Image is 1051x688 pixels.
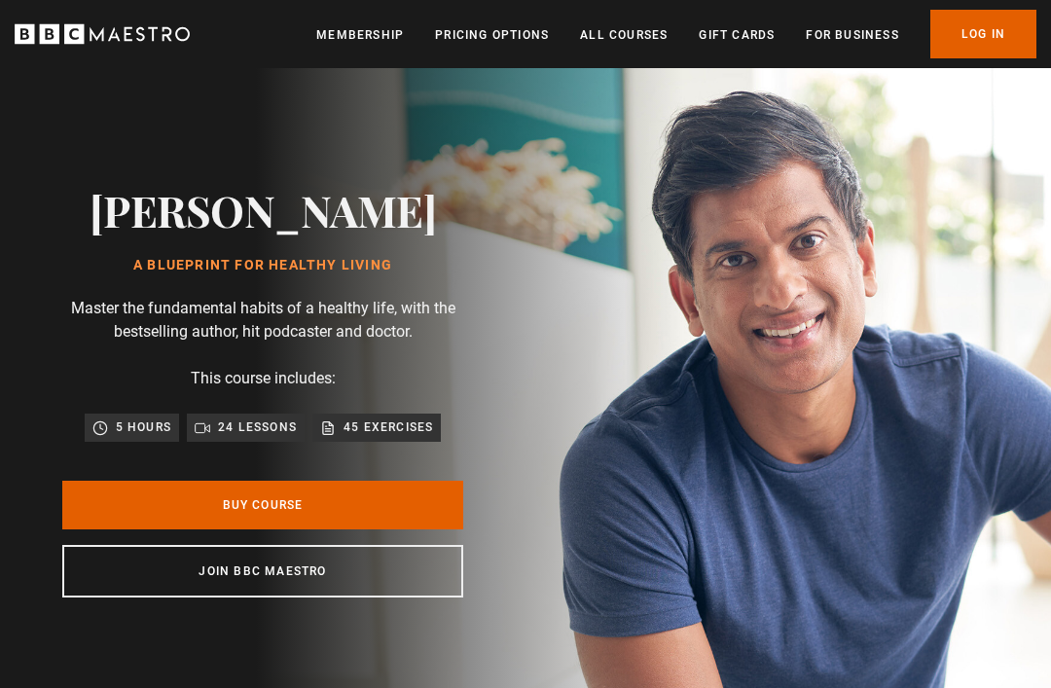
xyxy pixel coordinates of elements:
a: For business [806,25,898,45]
p: Master the fundamental habits of a healthy life, with the bestselling author, hit podcaster and d... [68,297,457,344]
a: Pricing Options [435,25,549,45]
nav: Primary [316,10,1036,58]
svg: BBC Maestro [15,19,190,49]
a: Gift Cards [699,25,775,45]
a: Join BBC Maestro [62,545,463,597]
p: 5 hours [116,417,171,437]
a: Buy Course [62,481,463,529]
p: 24 lessons [218,417,297,437]
p: 45 exercises [344,417,433,437]
p: This course includes: [191,367,336,390]
a: Log In [930,10,1036,58]
h1: A Blueprint for Healthy Living [90,258,437,273]
a: Membership [316,25,404,45]
h2: [PERSON_NAME] [90,185,437,235]
a: All Courses [580,25,668,45]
